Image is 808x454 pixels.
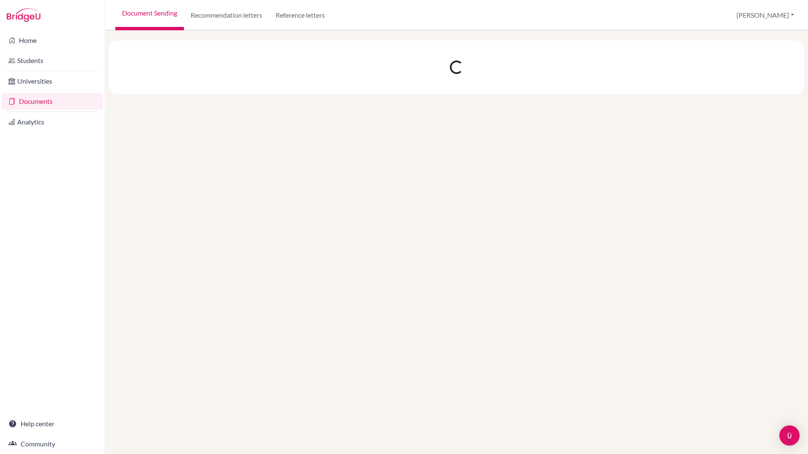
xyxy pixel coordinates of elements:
[2,73,103,90] a: Universities
[733,7,798,23] button: [PERSON_NAME]
[779,425,800,446] div: Open Intercom Messenger
[2,52,103,69] a: Students
[2,113,103,130] a: Analytics
[2,436,103,452] a: Community
[2,32,103,49] a: Home
[2,415,103,432] a: Help center
[2,93,103,110] a: Documents
[7,8,40,22] img: Bridge-U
